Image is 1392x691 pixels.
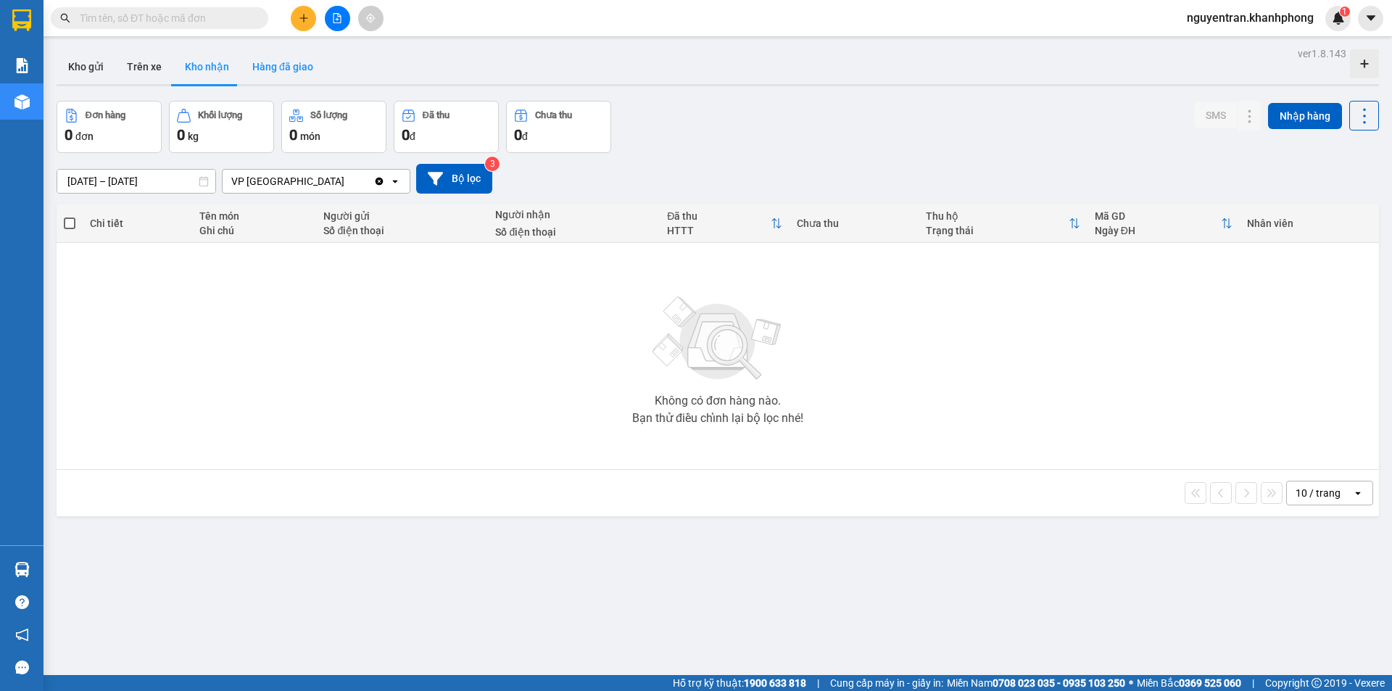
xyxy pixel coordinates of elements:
span: kg [188,131,199,142]
span: aim [365,13,376,23]
div: Không có đơn hàng nào. [655,395,781,407]
button: Kho gửi [57,49,115,84]
div: Người nhận [495,209,652,220]
div: Chưa thu [535,110,572,120]
span: Miền Bắc [1137,675,1241,691]
button: Bộ lọc [416,164,492,194]
button: Đơn hàng0đơn [57,101,162,153]
sup: 3 [485,157,500,171]
th: Toggle SortBy [660,204,789,243]
input: Select a date range. [57,170,215,193]
span: 0 [402,126,410,144]
span: file-add [332,13,342,23]
button: file-add [325,6,350,31]
span: question-circle [15,595,29,609]
svg: open [1352,487,1364,499]
span: caret-down [1364,12,1377,25]
button: Đã thu0đ [394,101,499,153]
div: VP [GEOGRAPHIC_DATA] [231,174,344,189]
button: Chưa thu0đ [506,101,611,153]
span: search [60,13,70,23]
div: Người gửi [323,210,481,222]
span: đ [410,131,415,142]
span: Miền Nam [947,675,1125,691]
strong: 0369 525 060 [1179,677,1241,689]
button: SMS [1194,102,1238,128]
img: warehouse-icon [14,94,30,109]
button: plus [291,6,316,31]
div: Đã thu [667,210,770,222]
div: Thu hộ [926,210,1069,222]
div: Trạng thái [926,225,1069,236]
input: Selected VP Ninh Hòa. [346,174,347,189]
span: 0 [289,126,297,144]
button: aim [358,6,384,31]
img: svg+xml;base64,PHN2ZyBjbGFzcz0ibGlzdC1wbHVnX19zdmciIHhtbG5zPSJodHRwOi8vd3d3LnczLm9yZy8yMDAwL3N2Zy... [645,288,790,389]
svg: Clear value [373,175,385,187]
button: Số lượng0món [281,101,386,153]
button: Trên xe [115,49,173,84]
button: Nhập hàng [1268,103,1342,129]
div: Số lượng [310,110,347,120]
b: [DOMAIN_NAME] [122,55,199,67]
strong: 0708 023 035 - 0935 103 250 [993,677,1125,689]
img: logo-vxr [12,9,31,31]
img: warehouse-icon [14,562,30,577]
span: plus [299,13,309,23]
div: ver 1.8.143 [1298,46,1346,62]
span: message [15,661,29,674]
span: 0 [177,126,185,144]
div: Mã GD [1095,210,1221,222]
div: Số điện thoại [495,226,652,238]
span: | [1252,675,1254,691]
button: Kho nhận [173,49,241,84]
span: ⚪️ [1129,680,1133,686]
img: logo.jpg [18,18,91,91]
div: Ghi chú [199,225,309,236]
input: Tìm tên, số ĐT hoặc mã đơn [80,10,251,26]
div: Số điện thoại [323,225,481,236]
div: Chưa thu [797,218,911,229]
span: 0 [65,126,72,144]
div: Chi tiết [90,218,185,229]
div: Nhân viên [1247,218,1372,229]
span: notification [15,628,29,642]
b: BIÊN NHẬN GỬI HÀNG [94,21,139,115]
span: món [300,131,320,142]
button: Hàng đã giao [241,49,325,84]
div: Ngày ĐH [1095,225,1221,236]
span: đ [522,131,528,142]
img: icon-new-feature [1332,12,1345,25]
span: Hỗ trợ kỹ thuật: [673,675,806,691]
b: [PERSON_NAME] [18,94,82,162]
div: Khối lượng [198,110,242,120]
span: copyright [1312,678,1322,688]
strong: 1900 633 818 [744,677,806,689]
span: | [817,675,819,691]
sup: 1 [1340,7,1350,17]
img: logo.jpg [157,18,192,53]
img: solution-icon [14,58,30,73]
span: Cung cấp máy in - giấy in: [830,675,943,691]
span: đơn [75,131,94,142]
button: Khối lượng0kg [169,101,274,153]
th: Toggle SortBy [1087,204,1240,243]
div: Bạn thử điều chỉnh lại bộ lọc nhé! [632,413,803,424]
button: caret-down [1358,6,1383,31]
div: Tạo kho hàng mới [1350,49,1379,78]
span: 0 [514,126,522,144]
th: Toggle SortBy [919,204,1087,243]
div: Đã thu [423,110,449,120]
span: 1 [1342,7,1347,17]
svg: open [389,175,401,187]
div: 10 / trang [1296,486,1341,500]
div: Đơn hàng [86,110,125,120]
li: (c) 2017 [122,69,199,87]
div: Tên món [199,210,309,222]
span: nguyentran.khanhphong [1175,9,1325,27]
div: HTTT [667,225,770,236]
